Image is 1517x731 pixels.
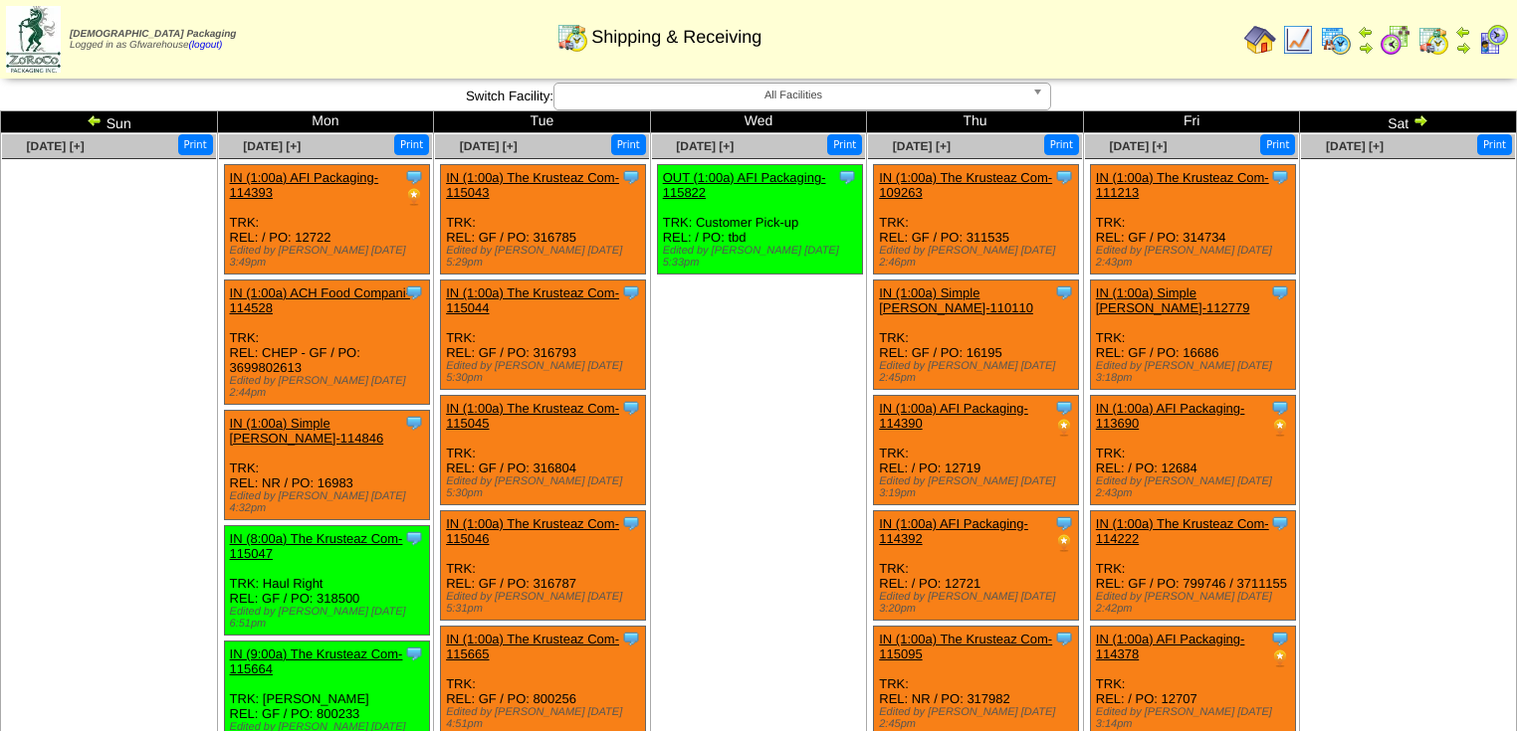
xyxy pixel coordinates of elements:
img: Tooltip [404,282,424,302]
button: Print [611,134,646,155]
div: Edited by [PERSON_NAME] [DATE] 5:33pm [663,245,862,269]
a: [DATE] [+] [676,139,734,153]
div: TRK: REL: GF / PO: 314734 [1090,165,1295,274]
img: arrowleft.gif [1358,24,1374,40]
div: Edited by [PERSON_NAME] [DATE] 2:42pm [1096,591,1295,615]
a: IN (1:00a) The Krusteaz Com-115095 [879,632,1052,661]
div: TRK: REL: GF / PO: 16686 [1090,280,1295,390]
img: Tooltip [1054,513,1074,533]
a: IN (1:00a) AFI Packaging-114378 [1096,632,1245,661]
span: [DEMOGRAPHIC_DATA] Packaging [70,29,236,40]
div: Edited by [PERSON_NAME] [DATE] 5:31pm [446,591,645,615]
div: Edited by [PERSON_NAME] [DATE] 6:51pm [230,606,429,630]
div: TRK: REL: / PO: 12719 [874,396,1079,505]
td: Mon [217,111,434,133]
div: TRK: REL: GF / PO: 316804 [441,396,646,505]
div: TRK: REL: / PO: 12722 [224,165,429,274]
img: Tooltip [837,167,857,187]
img: line_graph.gif [1282,24,1314,56]
img: arrowright.gif [1358,40,1374,56]
a: [DATE] [+] [1326,139,1384,153]
a: IN (9:00a) The Krusteaz Com-115664 [230,646,403,676]
button: Print [1477,134,1512,155]
div: TRK: REL: GF / PO: 316793 [441,280,646,390]
button: Print [178,134,213,155]
a: [DATE] [+] [1109,139,1167,153]
img: PO [1270,648,1290,668]
a: (logout) [189,40,223,51]
div: TRK: REL: GF / PO: 311535 [874,165,1079,274]
img: Tooltip [1054,282,1074,302]
div: Edited by [PERSON_NAME] [DATE] 5:30pm [446,360,645,384]
img: Tooltip [1054,167,1074,187]
div: TRK: REL: NR / PO: 16983 [224,411,429,520]
img: zoroco-logo-small.webp [6,6,61,73]
div: Edited by [PERSON_NAME] [DATE] 2:45pm [879,706,1078,730]
a: IN (1:00a) The Krusteaz Com-115046 [446,516,619,546]
a: IN (1:00a) Simple [PERSON_NAME]-114846 [230,416,384,446]
div: Edited by [PERSON_NAME] [DATE] 5:29pm [446,245,645,269]
div: Edited by [PERSON_NAME] [DATE] 3:14pm [1096,706,1295,730]
img: home.gif [1244,24,1276,56]
img: Tooltip [1270,513,1290,533]
td: Tue [434,111,651,133]
img: Tooltip [1270,167,1290,187]
a: IN (1:00a) The Krusteaz Com-114222 [1096,516,1269,546]
a: IN (1:00a) AFI Packaging-113690 [1096,401,1245,431]
img: calendarblend.gif [1380,24,1411,56]
img: Tooltip [1054,398,1074,418]
td: Wed [650,111,867,133]
img: Tooltip [1270,398,1290,418]
span: Logged in as Gfwarehouse [70,29,236,51]
div: TRK: REL: / PO: 12684 [1090,396,1295,505]
div: Edited by [PERSON_NAME] [DATE] 2:45pm [879,360,1078,384]
button: Print [394,134,429,155]
div: Edited by [PERSON_NAME] [DATE] 2:44pm [230,375,429,399]
img: arrowright.gif [1412,112,1428,128]
div: TRK: REL: GF / PO: 799746 / 3711155 [1090,511,1295,621]
button: Print [1260,134,1295,155]
div: Edited by [PERSON_NAME] [DATE] 2:46pm [879,245,1078,269]
img: Tooltip [1054,629,1074,648]
img: Tooltip [404,413,424,433]
span: [DATE] [+] [243,139,301,153]
img: Tooltip [1270,629,1290,648]
img: Tooltip [621,398,641,418]
img: calendarcustomer.gif [1477,24,1509,56]
a: [DATE] [+] [27,139,85,153]
a: IN (1:00a) The Krusteaz Com-115044 [446,285,619,315]
img: Tooltip [404,528,424,548]
a: IN (1:00a) The Krusteaz Com-115043 [446,170,619,200]
td: Fri [1083,111,1300,133]
img: Tooltip [621,513,641,533]
img: PO [1054,418,1074,438]
span: [DATE] [+] [893,139,951,153]
a: IN (1:00a) AFI Packaging-114393 [230,170,379,200]
a: IN (1:00a) AFI Packaging-114390 [879,401,1028,431]
div: TRK: REL: GF / PO: 16195 [874,280,1079,390]
div: Edited by [PERSON_NAME] [DATE] 2:43pm [1096,475,1295,499]
div: TRK: Haul Right REL: GF / PO: 318500 [224,526,429,636]
button: Print [827,134,862,155]
a: IN (8:00a) The Krusteaz Com-115047 [230,531,403,561]
img: PO [404,187,424,207]
img: Tooltip [621,167,641,187]
div: Edited by [PERSON_NAME] [DATE] 3:49pm [230,245,429,269]
button: Print [1044,134,1079,155]
img: Tooltip [404,167,424,187]
img: Tooltip [404,643,424,663]
img: Tooltip [1270,282,1290,302]
img: PO [1270,418,1290,438]
div: TRK: REL: / PO: 12721 [874,511,1079,621]
img: Tooltip [621,282,641,302]
span: All Facilities [562,84,1024,107]
a: IN (1:00a) AFI Packaging-114392 [879,516,1028,546]
div: Edited by [PERSON_NAME] [DATE] 3:18pm [1096,360,1295,384]
a: IN (1:00a) The Krusteaz Com-109263 [879,170,1052,200]
a: IN (1:00a) Simple [PERSON_NAME]-112779 [1096,285,1250,315]
a: [DATE] [+] [460,139,518,153]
